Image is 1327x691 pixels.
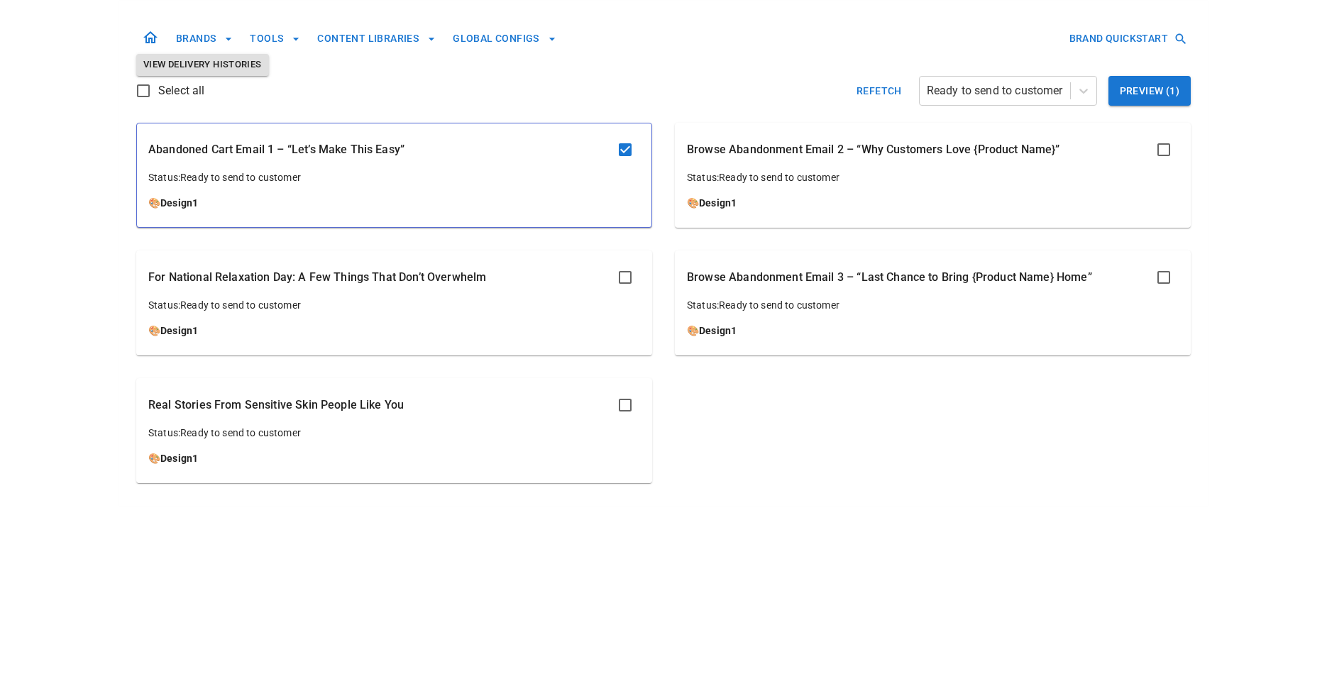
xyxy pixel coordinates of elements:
[699,325,737,336] a: Design1
[447,26,562,52] button: GLOBAL CONFIGS
[136,54,269,76] button: View Delivery Histories
[158,82,205,99] span: Select all
[312,26,441,52] button: CONTENT LIBRARIES
[687,141,1060,158] p: Browse Abandonment Email 2 – “Why Customers Love {Product Name}”
[160,197,198,209] a: Design1
[687,269,1092,286] p: Browse Abandonment Email 3 – “Last Chance to Bring {Product Name} Home”
[687,324,1179,338] p: 🎨
[160,325,198,336] a: Design1
[687,170,1179,184] p: Status: Ready to send to customer
[148,324,640,338] p: 🎨
[148,426,640,440] p: Status: Ready to send to customer
[1108,76,1191,106] button: Preview (1)
[148,397,404,414] p: Real Stories From Sensitive Skin People Like You
[148,196,640,210] p: 🎨
[148,451,640,465] p: 🎨
[160,453,198,464] a: Design1
[1064,26,1191,52] button: BRAND QUICKSTART
[170,26,238,52] button: BRANDS
[148,141,404,158] p: Abandoned Cart Email 1 – “Let’s Make This Easy”
[687,196,1179,210] p: 🎨
[148,298,640,312] p: Status: Ready to send to customer
[687,298,1179,312] p: Status: Ready to send to customer
[851,76,908,106] button: Refetch
[148,170,640,184] p: Status: Ready to send to customer
[148,269,486,286] p: For National Relaxation Day: A Few Things That Don’t Overwhelm
[699,197,737,209] a: Design1
[244,26,306,52] button: TOOLS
